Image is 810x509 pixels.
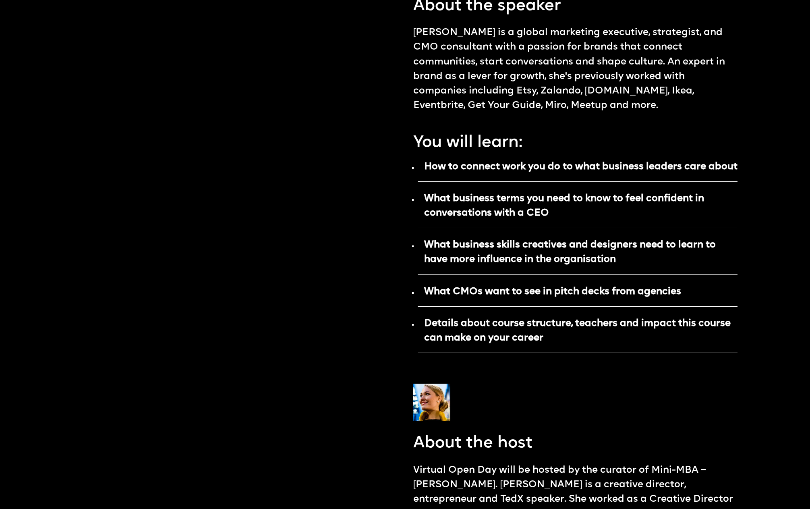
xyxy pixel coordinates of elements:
strong: What business skills creatives and designers need to learn to have more influence in the organisa... [424,240,716,264]
strong: What CMOs want to see in pitch decks from agencies [424,287,681,297]
p: About the host [413,432,532,455]
strong: How to connect work you do to what business leaders care about [424,162,737,172]
p: You will learn: [413,131,522,154]
strong: Details about course structure, teachers and impact this course can make on your career [424,319,731,343]
p: [PERSON_NAME] is a global marketing executive, strategist, and CMO consultant with a passion for ... [413,25,738,113]
strong: What business terms you need to know to feel confident in conversations with a CEO [424,194,704,218]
